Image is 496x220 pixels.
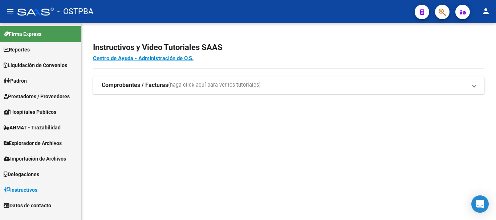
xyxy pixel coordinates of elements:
span: Instructivos [4,186,37,194]
span: - OSTPBA [57,4,93,20]
span: Liquidación de Convenios [4,61,67,69]
mat-icon: menu [6,7,15,16]
span: Padrón [4,77,27,85]
span: Delegaciones [4,170,39,178]
a: Centro de Ayuda - Administración de O.S. [93,55,194,62]
mat-icon: person [481,7,490,16]
h2: Instructivos y Video Tutoriales SAAS [93,41,484,54]
span: Importación de Archivos [4,155,66,163]
span: Prestadores / Proveedores [4,92,70,100]
span: Datos de contacto [4,202,51,209]
span: ANMAT - Trazabilidad [4,124,61,132]
span: Hospitales Públicos [4,108,56,116]
span: Firma Express [4,30,41,38]
span: Explorador de Archivos [4,139,62,147]
span: (haga click aquí para ver los tutoriales) [168,81,261,89]
strong: Comprobantes / Facturas [102,81,168,89]
span: Reportes [4,46,30,54]
div: Open Intercom Messenger [471,195,489,213]
mat-expansion-panel-header: Comprobantes / Facturas(haga click aquí para ver los tutoriales) [93,76,484,94]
